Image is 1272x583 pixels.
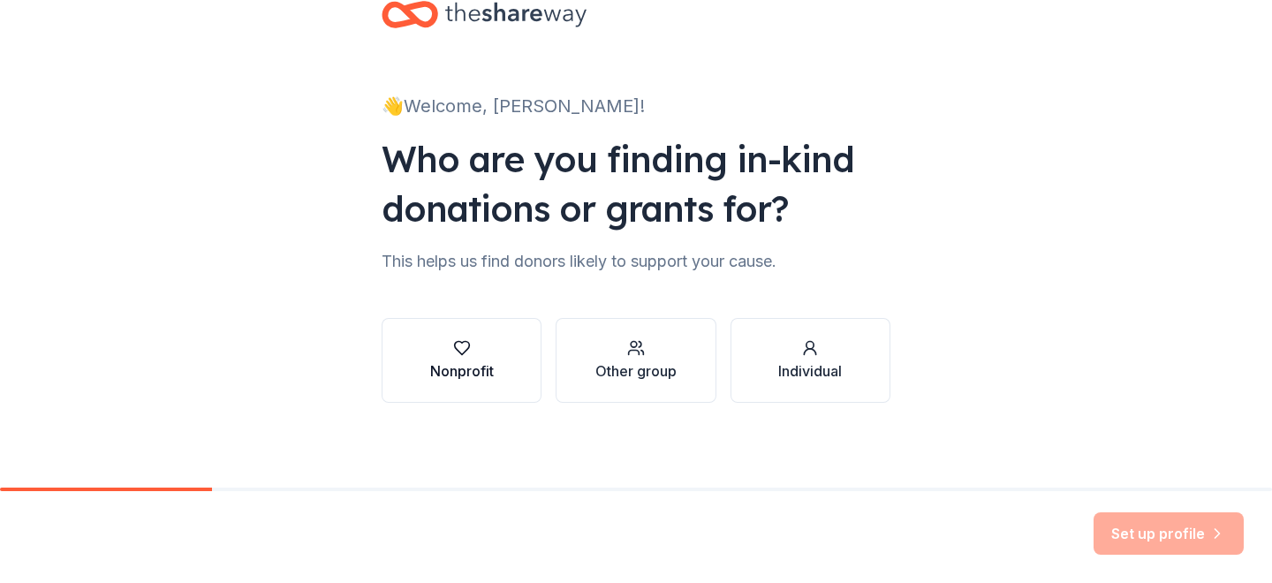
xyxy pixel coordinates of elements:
button: Nonprofit [382,318,541,403]
button: Individual [731,318,890,403]
div: Who are you finding in-kind donations or grants for? [382,134,890,233]
div: This helps us find donors likely to support your cause. [382,247,890,276]
div: Nonprofit [430,360,494,382]
button: Other group [556,318,715,403]
div: Other group [595,360,677,382]
div: Individual [778,360,842,382]
div: 👋 Welcome, [PERSON_NAME]! [382,92,890,120]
